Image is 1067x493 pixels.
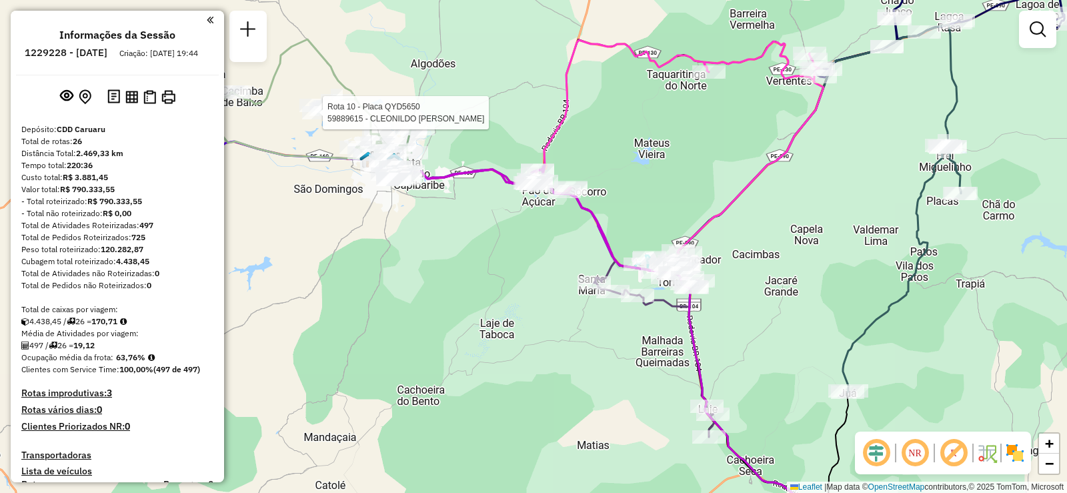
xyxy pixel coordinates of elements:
div: Peso total roteirizado: [21,243,213,256]
h6: 1229228 - [DATE] [25,47,107,59]
button: Visualizar Romaneio [141,87,159,107]
div: 4.438,45 / 26 = [21,316,213,328]
div: Total de Pedidos não Roteirizados: [21,280,213,292]
strong: R$ 3.881,45 [63,172,108,182]
div: Total de Atividades Roteirizadas: [21,219,213,231]
div: Total de Atividades não Roteirizadas: [21,268,213,280]
span: Ocupação média da frota: [21,352,113,362]
strong: 170,71 [91,316,117,326]
button: Logs desbloquear sessão [105,87,123,107]
div: - Total roteirizado: [21,195,213,207]
i: Meta Caixas/viagem: 156,78 Diferença: 13,93 [120,318,127,326]
strong: 220:36 [67,160,93,170]
i: Total de rotas [49,342,57,350]
img: PA - Sta Cruz [385,152,403,169]
strong: 0 [147,280,151,290]
em: Média calculada utilizando a maior ocupação (%Peso ou %Cubagem) de cada rota da sessão. Rotas cro... [148,354,155,362]
strong: 26 [73,136,82,146]
img: Sta. Cruz Sala de Vendas [359,151,377,168]
i: Total de Atividades [21,342,29,350]
strong: R$ 790.333,55 [60,184,115,194]
span: Exibir rótulo [938,437,970,469]
a: Exibir filtros [1024,16,1051,43]
strong: 725 [131,232,145,242]
strong: 19,12 [73,340,95,350]
strong: 63,76% [116,352,145,362]
h4: Transportadoras [21,450,213,461]
div: Cubagem total roteirizado: [21,256,213,268]
div: Criação: [DATE] 19:44 [114,47,203,59]
div: Total de caixas por viagem: [21,304,213,316]
h4: Rotas improdutivas: [21,388,213,399]
strong: 3 [107,387,112,399]
strong: (497 de 497) [153,364,200,374]
span: Ocultar deslocamento [860,437,892,469]
a: Clique aqui para minimizar o painel [207,12,213,27]
strong: 0 [155,268,159,278]
a: Nova sessão e pesquisa [235,16,261,46]
button: Centralizar mapa no depósito ou ponto de apoio [76,87,94,107]
strong: 2.469,33 km [76,148,123,158]
i: Total de rotas [67,318,75,326]
strong: R$ 0,00 [103,208,131,218]
strong: CDD Caruaru [57,124,105,134]
img: Exibir/Ocultar setores [1004,442,1026,464]
h4: Recargas: 0 [163,479,213,490]
strong: 0 [125,420,130,432]
span: Clientes com Service Time: [21,364,119,374]
div: Média de Atividades por viagem: [21,328,213,340]
div: Map data © contributors,© 2025 TomTom, Microsoft [787,482,1067,493]
strong: 497 [139,220,153,230]
div: - Total não roteirizado: [21,207,213,219]
div: Total de rotas: [21,135,213,147]
div: Tempo total: [21,159,213,171]
strong: 120.282,87 [101,244,143,254]
a: Leaflet [790,482,822,492]
i: Cubagem total roteirizado [21,318,29,326]
span: | [824,482,826,492]
button: Imprimir Rotas [159,87,178,107]
a: Rotas [21,479,46,490]
strong: R$ 790.333,55 [87,196,142,206]
div: Distância Total: [21,147,213,159]
div: 497 / 26 = [21,340,213,352]
div: Total de Pedidos Roteirizados: [21,231,213,243]
button: Visualizar relatório de Roteirização [123,87,141,105]
h4: Informações da Sessão [59,29,175,41]
h4: Rotas vários dias: [21,404,213,416]
strong: 0 [97,404,102,416]
span: Ocultar NR [899,437,931,469]
strong: 4.438,45 [116,256,149,266]
strong: 100,00% [119,364,153,374]
a: OpenStreetMap [868,482,925,492]
h4: Lista de veículos [21,466,213,477]
h4: Clientes Priorizados NR: [21,421,213,432]
span: + [1045,435,1054,452]
button: Exibir sessão original [57,86,76,107]
img: Fluxo de ruas [976,442,998,464]
div: Custo total: [21,171,213,183]
div: Depósito: [21,123,213,135]
a: Zoom in [1039,434,1059,454]
div: Valor total: [21,183,213,195]
span: − [1045,455,1054,472]
a: Zoom out [1039,454,1059,474]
